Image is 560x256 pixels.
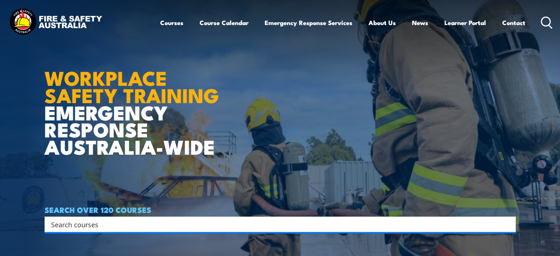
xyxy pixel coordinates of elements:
[45,206,516,214] h4: SEARCH OVER 120 COURSES
[502,13,525,32] a: Contact
[369,13,396,32] a: About Us
[200,13,249,32] a: Course Calendar
[444,13,486,32] a: Learner Portal
[45,62,219,110] strong: WORKPLACE SAFETY TRAINING
[503,219,513,229] button: Search magnifier button
[412,13,428,32] a: News
[160,13,183,32] a: Courses
[265,13,352,32] a: Emergency Response Services
[51,219,500,230] input: Search input
[45,50,225,155] h1: EMERGENCY RESPONSE AUSTRALIA-WIDE
[53,219,501,229] form: Search form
